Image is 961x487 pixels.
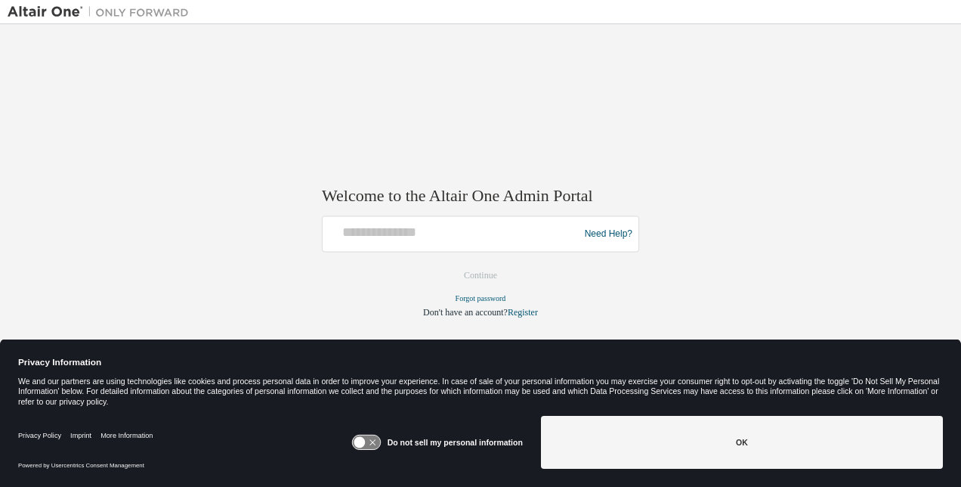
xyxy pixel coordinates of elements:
[8,5,196,20] img: Altair One
[508,308,538,318] a: Register
[322,185,639,206] h2: Welcome to the Altair One Admin Portal
[456,295,506,303] a: Forgot password
[423,308,508,318] span: Don't have an account?
[585,234,632,234] a: Need Help?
